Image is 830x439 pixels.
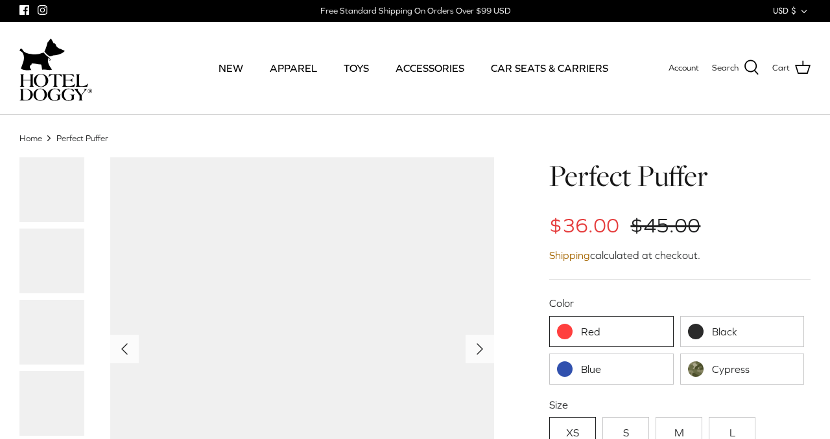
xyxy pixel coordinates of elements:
[320,5,510,17] div: Free Standard Shipping On Orders Over $99 USD
[669,63,699,73] span: Account
[19,35,92,101] a: hoteldoggycom
[549,249,590,261] a: Shipping
[630,214,700,237] span: $45.00
[110,335,139,363] button: Previous
[772,62,790,75] span: Cart
[772,60,811,76] a: Cart
[258,46,329,90] a: APPAREL
[19,133,42,142] a: Home
[479,46,620,90] a: CAR SEATS & CARRIERS
[712,60,759,76] a: Search
[466,335,494,363] button: Next
[549,316,673,347] a: Red
[332,46,381,90] a: TOYS
[19,74,92,101] img: hoteldoggycom
[442,164,488,183] span: 20% off
[19,5,29,15] a: Facebook
[549,157,811,195] h1: Perfect Puffer
[680,316,804,347] a: Black
[38,5,47,15] a: Instagram
[549,398,811,412] label: Size
[56,133,108,142] a: Perfect Puffer
[669,62,699,75] a: Account
[549,247,811,264] div: calculated at checkout.
[549,214,619,237] span: $36.00
[549,354,673,385] a: Blue
[19,35,65,74] img: dog-icon.svg
[19,132,811,144] nav: Breadcrumbs
[193,46,634,90] div: Primary navigation
[549,296,811,310] label: Color
[712,62,739,75] span: Search
[384,46,476,90] a: ACCESSORIES
[320,1,510,21] a: Free Standard Shipping On Orders Over $99 USD
[680,354,804,385] a: Cypress
[207,46,255,90] a: NEW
